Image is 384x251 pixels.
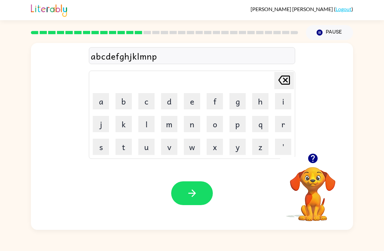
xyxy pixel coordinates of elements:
[252,139,268,155] button: z
[138,116,155,132] button: l
[280,157,345,222] video: Your browser must support playing .mp4 files to use Literably. Please try using another browser.
[31,3,67,17] img: Literably
[184,139,200,155] button: w
[116,139,132,155] button: t
[229,139,246,155] button: y
[207,139,223,155] button: x
[93,116,109,132] button: j
[275,139,291,155] button: '
[229,116,246,132] button: p
[184,93,200,109] button: e
[116,116,132,132] button: k
[91,49,293,63] div: abcdefghjklmnp
[161,93,177,109] button: d
[275,116,291,132] button: r
[93,93,109,109] button: a
[252,93,268,109] button: h
[116,93,132,109] button: b
[207,116,223,132] button: o
[251,6,334,12] span: [PERSON_NAME] [PERSON_NAME]
[161,139,177,155] button: v
[251,6,353,12] div: ( )
[93,139,109,155] button: s
[184,116,200,132] button: n
[306,25,353,40] button: Pause
[229,93,246,109] button: g
[336,6,351,12] a: Logout
[161,116,177,132] button: m
[207,93,223,109] button: f
[275,93,291,109] button: i
[138,139,155,155] button: u
[252,116,268,132] button: q
[138,93,155,109] button: c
